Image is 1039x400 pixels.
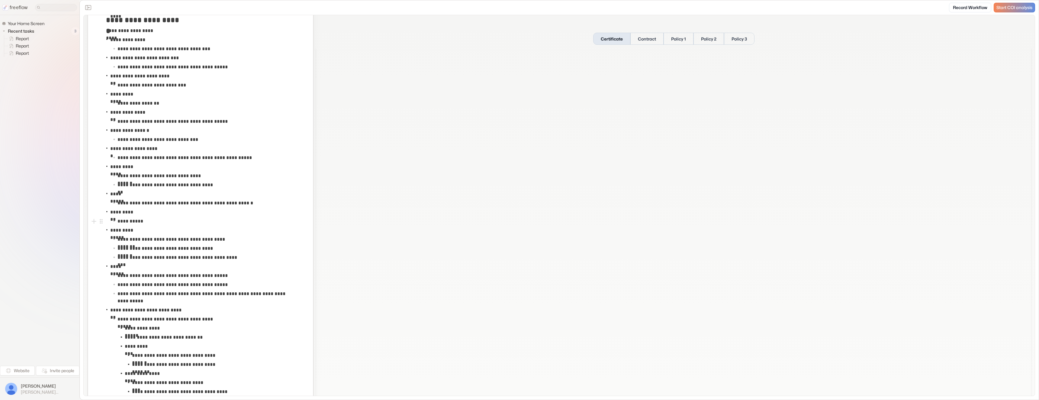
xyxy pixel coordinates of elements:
[5,383,17,395] img: profile
[724,33,754,45] button: Policy 3
[2,4,28,11] a: freeflow
[10,4,28,11] p: freeflow
[664,33,693,45] button: Policy 1
[21,389,74,395] span: [PERSON_NAME][EMAIL_ADDRESS]
[4,42,31,50] a: Report
[693,33,724,45] button: Policy 2
[7,28,36,34] span: Recent tasks
[14,43,31,49] span: Report
[36,366,79,376] button: Invite people
[4,50,31,57] a: Report
[2,20,47,27] a: Your Home Screen
[630,33,664,45] button: Contract
[994,3,1035,12] a: Start COI analysis
[7,21,46,27] span: Your Home Screen
[593,33,630,45] button: Certificate
[14,50,31,56] span: Report
[90,218,98,225] button: Add block
[21,383,74,389] span: [PERSON_NAME]
[71,27,79,35] span: 3
[14,36,31,42] span: Report
[316,47,1031,397] iframe: Certificate
[949,3,991,12] a: Record Workflow
[996,5,1032,10] span: Start COI analysis
[98,218,105,225] button: Open block menu
[4,35,31,42] a: Report
[2,28,37,35] button: Recent tasks
[4,381,76,396] button: [PERSON_NAME][PERSON_NAME][EMAIL_ADDRESS]
[83,3,93,12] button: Close the sidebar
